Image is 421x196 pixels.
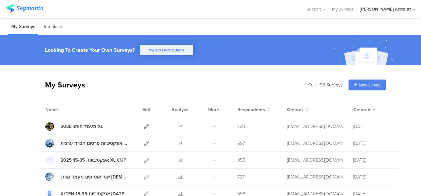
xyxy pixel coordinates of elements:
[45,106,85,113] div: Name
[149,48,184,53] span: SWITCH ACCOUNTS
[237,140,245,147] span: 697
[45,122,103,131] a: 2025 מעמד מותג XL
[360,6,411,12] div: [PERSON_NAME] Account
[61,157,126,164] div: 2025 אפקטיביות 15-35 XL CUP
[8,19,38,35] li: My Surveys
[353,174,393,180] div: [DATE]
[45,156,126,164] a: 2025 אפקטיביות 15-35 XL CUP
[237,157,245,164] span: 355
[170,101,190,118] div: Analyze
[6,4,43,13] img: segmanta logo
[306,6,321,12] span: Support
[318,82,343,88] span: 196 Surveys
[287,106,308,113] button: Creator
[237,174,245,180] span: 727
[61,140,129,147] div: שטראוס מים אפקטיביות פרסום חברה ערבית יוני 25
[45,173,129,181] a: שטראוס מים מעמד מותג [DEMOGRAPHIC_DATA] [DATE]
[38,79,85,90] div: My Surveys
[353,106,370,113] span: Created
[314,82,317,88] span: |
[207,101,221,118] div: More
[40,19,67,35] li: Templates
[353,123,393,130] div: [DATE]
[287,157,343,164] div: odelya@ifocus-r.com
[140,45,193,55] button: SWITCH ACCOUNTS
[45,139,129,147] a: שטראוס מים אפקטיביות פרסום חברה ערבית [DATE]
[61,123,103,130] div: 2025 מעמד מותג XL
[287,140,343,147] div: odelya@ifocus-r.com
[139,101,154,118] div: Edit
[287,123,343,130] div: odelya@ifocus-r.com
[287,174,343,180] div: odelya@ifocus-r.com
[237,123,245,130] span: 720
[287,106,303,113] span: Creator
[353,140,393,147] div: [DATE]
[237,106,270,113] button: Respondents
[61,174,129,180] div: שטראוס מים מעמד מותג ערבים ינואר 2025
[359,82,380,88] span: New survey
[353,106,376,113] button: Created
[45,46,135,54] div: Looking To Create Your Own Surveys?
[331,37,399,67] img: create_account_image.svg
[353,157,393,164] div: [DATE]
[237,106,265,113] span: Respondents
